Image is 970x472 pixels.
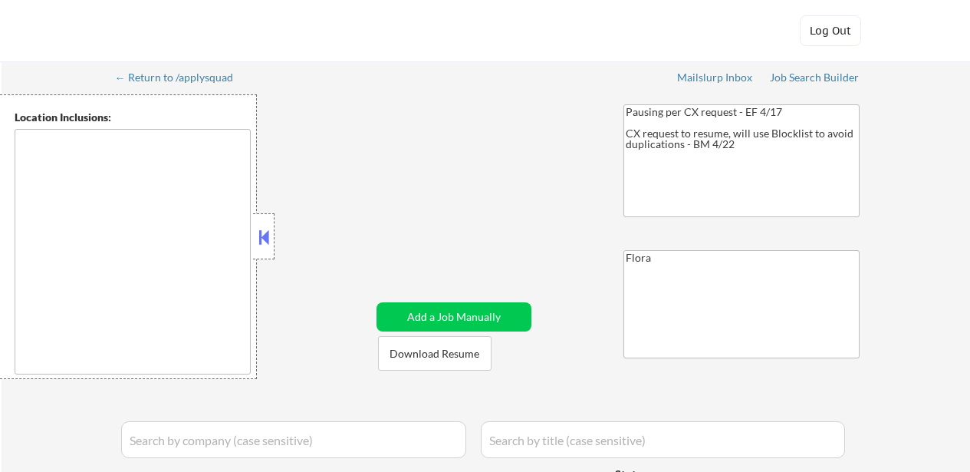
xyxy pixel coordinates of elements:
[800,15,861,46] button: Log Out
[378,336,492,371] button: Download Resume
[121,421,466,458] input: Search by company (case sensitive)
[15,110,251,125] div: Location Inclusions:
[115,72,248,83] div: ← Return to /applysquad
[376,302,531,332] button: Add a Job Manually
[770,72,860,83] div: Job Search Builder
[115,71,248,87] a: ← Return to /applysquad
[677,72,754,83] div: Mailslurp Inbox
[481,421,845,458] input: Search by title (case sensitive)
